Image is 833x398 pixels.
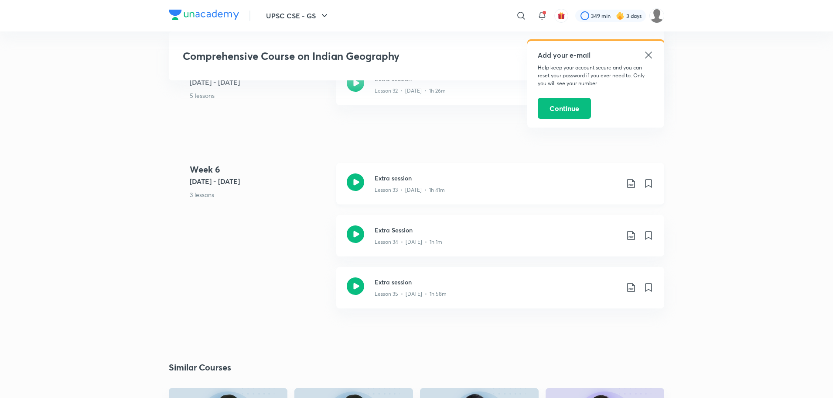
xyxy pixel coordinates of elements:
a: Extra sessionLesson 35 • [DATE] • 1h 58m [336,267,664,319]
img: Mayank [649,8,664,23]
p: Lesson 33 • [DATE] • 1h 41m [375,186,445,194]
h5: Add your e-mail [538,50,654,60]
p: 3 lessons [190,190,329,199]
h5: [DATE] - [DATE] [190,176,329,187]
p: Lesson 35 • [DATE] • 1h 58m [375,290,447,298]
h3: Extra Session [375,225,619,235]
h3: Extra session [375,277,619,287]
h3: Comprehensive Course on Indian Geography [183,50,524,62]
h5: [DATE] - [DATE] [190,77,329,87]
h2: Similar Courses [169,361,231,374]
a: Company Logo [169,10,239,22]
a: Extra SessionLesson 34 • [DATE] • 1h 1m [336,215,664,267]
a: Extra sessionLesson 33 • [DATE] • 1h 41m [336,163,664,215]
img: avatar [557,12,565,20]
button: UPSC CSE - GS [261,7,335,24]
img: streak [616,11,625,20]
p: Lesson 32 • [DATE] • 1h 26m [375,87,446,95]
p: Lesson 34 • [DATE] • 1h 1m [375,238,442,246]
h3: Extra session [375,173,619,183]
p: Help keep your account secure and you can reset your password if you ever need to. Only you will ... [538,64,654,87]
button: avatar [554,9,568,23]
a: Extra sessionLesson 32 • [DATE] • 1h 26m [336,64,664,116]
p: 5 lessons [190,91,329,100]
img: Company Logo [169,10,239,20]
button: Continue [538,98,591,119]
h4: Week 6 [190,163,329,176]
